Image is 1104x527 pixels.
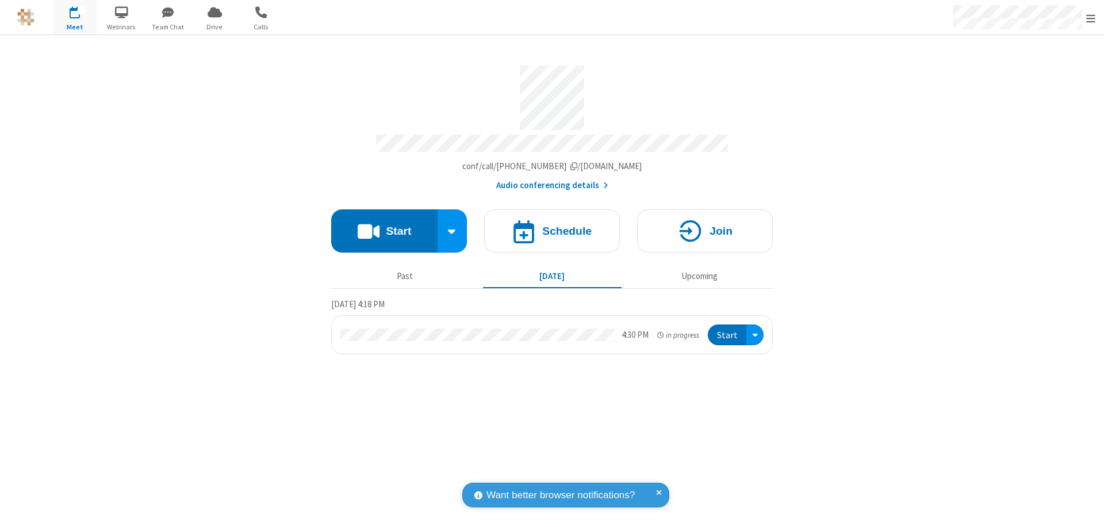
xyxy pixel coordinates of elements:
[657,330,699,341] em: in progress
[240,22,283,32] span: Calls
[438,209,467,253] div: Start conference options
[708,324,746,346] button: Start
[630,265,769,287] button: Upcoming
[386,226,411,236] h4: Start
[542,226,592,236] h4: Schedule
[193,22,236,32] span: Drive
[331,299,385,310] span: [DATE] 4:18 PM
[496,179,608,192] button: Audio conferencing details
[78,6,85,15] div: 1
[622,329,649,342] div: 4:30 PM
[331,209,438,253] button: Start
[17,9,34,26] img: QA Selenium DO NOT DELETE OR CHANGE
[484,209,620,253] button: Schedule
[1075,497,1095,519] iframe: Chat
[53,22,97,32] span: Meet
[336,265,474,287] button: Past
[100,22,143,32] span: Webinars
[746,324,764,346] div: Open menu
[462,161,642,171] span: Copy my meeting room link
[331,57,773,192] section: Account details
[462,160,642,173] button: Copy my meeting room linkCopy my meeting room link
[483,265,622,287] button: [DATE]
[710,226,733,236] h4: Join
[147,22,190,32] span: Team Chat
[486,488,635,503] span: Want better browser notifications?
[331,297,773,355] section: Today's Meetings
[637,209,773,253] button: Join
